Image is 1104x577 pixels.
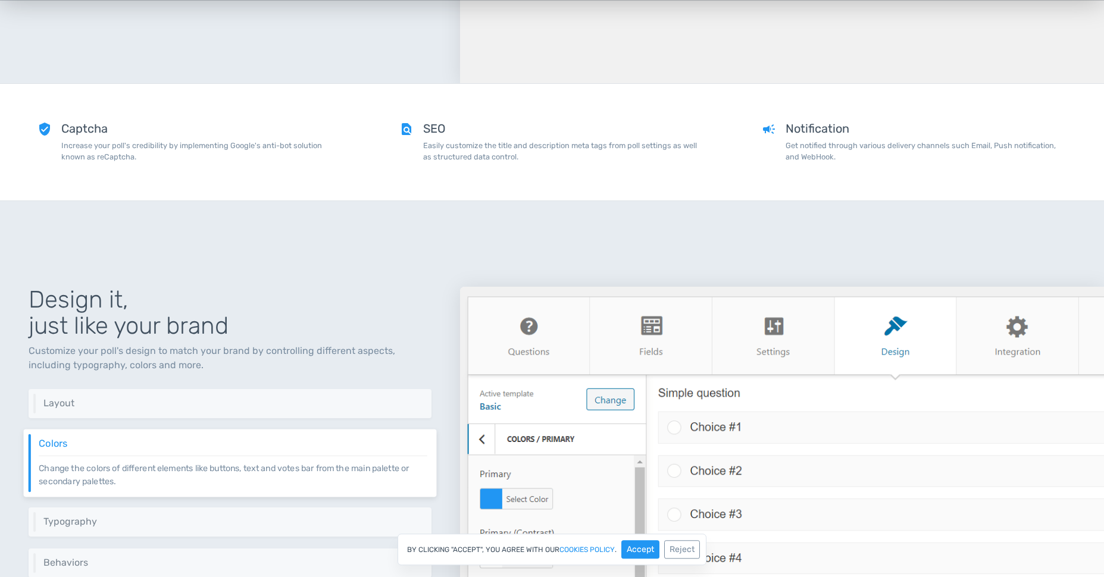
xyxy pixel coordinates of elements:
h1: Design it, just like your brand [29,287,431,339]
a: cookies policy [559,546,615,553]
h6: Typography [43,516,423,527]
p: Increase your poll's credibility by implementing Google's anti-bot solution known as reCaptcha. [61,140,342,162]
h6: Colors [39,438,427,449]
p: Easily customize the title and description meta tags from poll settings as well as structured dat... [423,140,704,162]
p: Control different behaviors like scroll to top, one-click vote, questions slider, image modal and... [43,568,423,569]
p: Easily change the typography settings like font family and size. [43,527,423,528]
h5: Notification [786,122,1067,135]
p: Customize your poll's design to match your brand by controlling different aspects, including typo... [29,344,431,372]
h6: Layout [43,398,423,409]
span: find_in_page [399,122,414,162]
span: campaign [762,122,776,162]
div: By clicking "Accept", you agree with our . [398,534,706,565]
span: verified_user [37,122,52,162]
button: Reject [664,540,700,559]
button: Accept [621,540,659,559]
h5: Captcha [61,122,342,135]
p: Change the colors of different elements like buttons, text and votes bar from the main palette or... [39,455,427,487]
p: Get notified through various delivery channels such Email, Push notification, and WebHook. [786,140,1067,162]
h5: SEO [423,122,704,135]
